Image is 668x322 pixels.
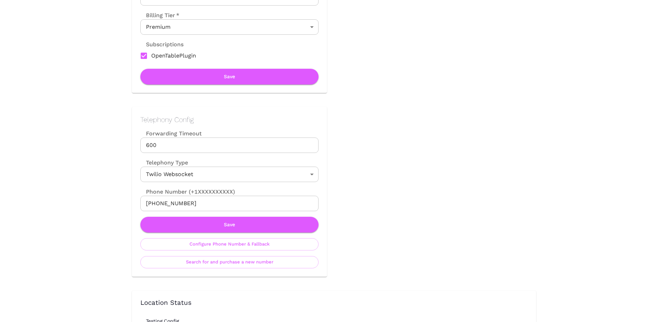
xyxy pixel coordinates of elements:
span: OpenTablePlugin [151,52,196,60]
button: Configure Phone Number & Fallback [140,238,319,250]
h2: Telephony Config [140,115,319,124]
label: Forwarding Timeout [140,129,319,137]
button: Save [140,69,319,85]
label: Billing Tier [140,11,179,19]
div: Premium [140,19,319,35]
div: Twilio Websocket [140,167,319,182]
label: Phone Number (+1XXXXXXXXXX) [140,188,319,196]
label: Telephony Type [140,159,188,167]
label: Subscriptions [140,40,183,48]
h3: Location Status [140,299,528,307]
button: Search for and purchase a new number [140,256,319,268]
button: Save [140,217,319,233]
